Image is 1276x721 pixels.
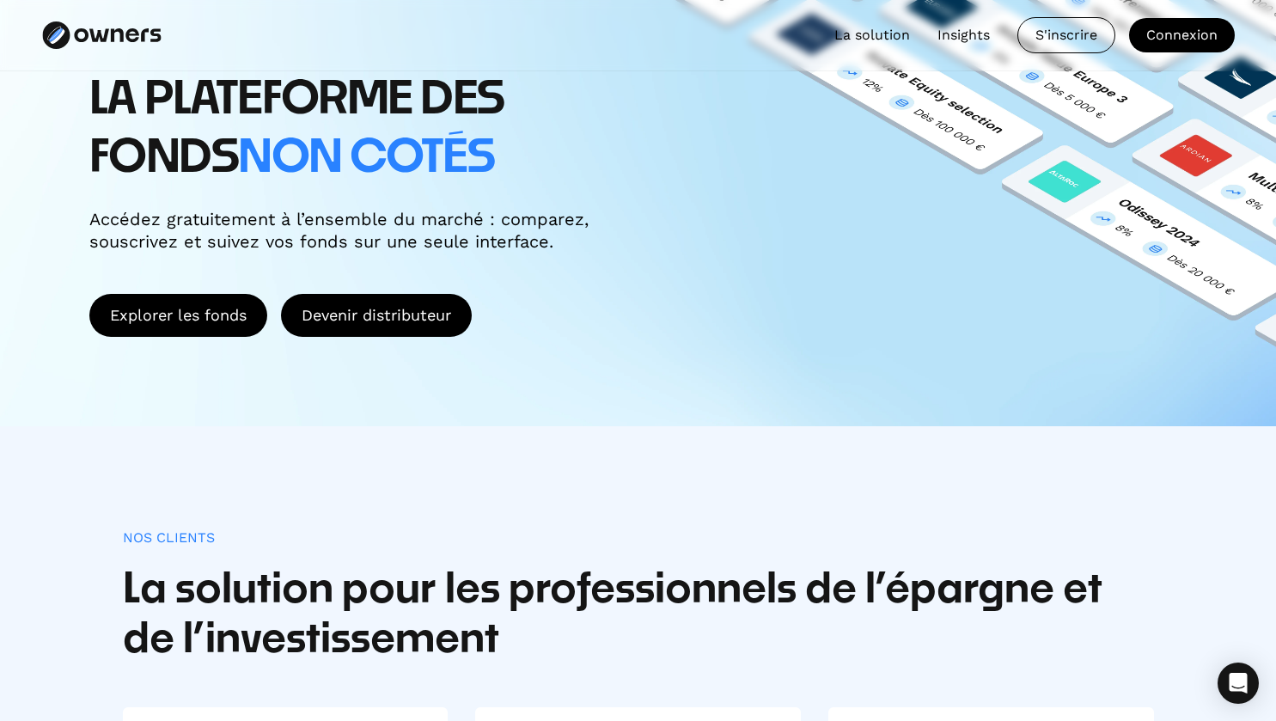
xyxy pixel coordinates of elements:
[834,25,910,46] a: La solution
[89,208,605,253] div: Accédez gratuitement à l’ensemble du marché : comparez, souscrivez et suivez vos fonds sur une se...
[123,529,215,546] div: Nos clients
[123,566,1154,665] h2: La solution pour les professionnels de l’épargne et de l’investissement
[89,71,674,187] h1: LA PLATEFORME DES FONDS
[1017,17,1115,53] a: S'inscrire
[281,294,472,337] a: ⁠Devenir distributeur
[238,136,494,180] span: non cotés
[89,294,267,337] a: Explorer les fonds
[1018,18,1114,52] div: S'inscrire
[1129,18,1235,52] a: Connexion
[937,25,990,46] a: Insights
[1218,663,1259,704] div: Open Intercom Messenger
